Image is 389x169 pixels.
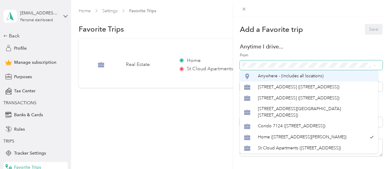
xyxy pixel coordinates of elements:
[240,26,303,33] span: Add a Favorite trip
[240,53,383,58] label: From
[258,145,341,151] span: St Cloud Apartments ([STREET_ADDRESS])
[258,123,325,129] span: Condo 7124 ([STREET_ADDRESS])
[258,95,339,101] span: [STREET_ADDRESS] ([STREET_ADDRESS])
[258,84,339,90] span: [STREET_ADDRESS] ([STREET_ADDRESS])
[240,43,383,50] div: Anytime I drive...
[258,73,323,79] span: Anywhere - (Includes all locations)
[258,106,341,118] span: [STREET_ADDRESS][GEOGRAPHIC_DATA][STREET_ADDRESS])
[355,135,389,169] iframe: Everlance-gr Chat Button Frame
[258,134,346,140] span: Home ([STREET_ADDRESS][PERSON_NAME])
